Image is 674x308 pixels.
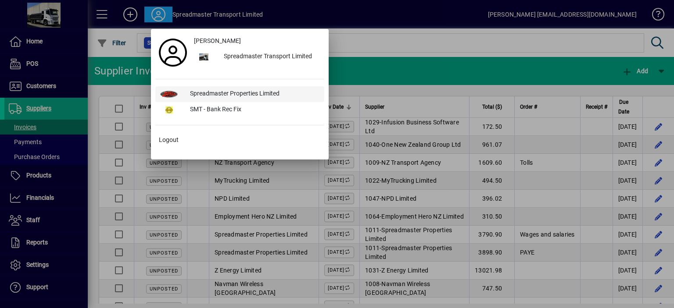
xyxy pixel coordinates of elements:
div: SMT - Bank Rec Fix [183,102,324,118]
span: Logout [159,135,179,145]
button: SMT - Bank Rec Fix [155,102,324,118]
a: [PERSON_NAME] [190,33,324,49]
button: Spreadmaster Transport Limited [190,49,324,65]
span: [PERSON_NAME] [194,36,241,46]
a: Profile [155,45,190,60]
button: Spreadmaster Properties Limited [155,86,324,102]
div: Spreadmaster Properties Limited [183,86,324,102]
div: Spreadmaster Transport Limited [217,49,324,65]
button: Logout [155,132,324,148]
